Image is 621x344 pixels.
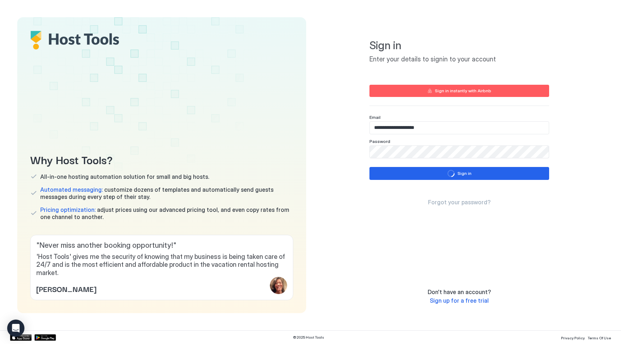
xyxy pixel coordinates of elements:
span: 'Host Tools' gives me the security of knowing that my business is being taken care of 24/7 and is... [36,253,287,277]
span: Terms Of Use [588,336,611,340]
span: Automated messaging: [40,186,103,193]
button: loadingSign in [369,167,549,180]
span: adjust prices using our advanced pricing tool, and even copy rates from one channel to another. [40,206,293,220]
span: Sign in [369,39,549,52]
div: loading [447,170,455,177]
span: All-in-one hosting automation solution for small and big hosts. [40,173,209,180]
span: Why Host Tools? [30,151,293,167]
a: Sign up for a free trial [430,297,489,305]
div: Sign in instantly with Airbnb [435,88,491,94]
a: Forgot your password? [428,199,491,206]
a: Privacy Policy [561,334,585,341]
input: Input Field [370,122,549,134]
a: Google Play Store [34,334,56,341]
span: © 2025 Host Tools [293,335,324,340]
span: Password [369,139,390,144]
span: Sign up for a free trial [430,297,489,304]
div: profile [270,277,287,294]
span: Enter your details to signin to your account [369,55,549,64]
a: Terms Of Use [588,334,611,341]
span: customize dozens of templates and automatically send guests messages during every step of their s... [40,186,293,200]
span: " Never miss another booking opportunity! " [36,241,287,250]
div: Open Intercom Messenger [7,320,24,337]
span: Email [369,115,381,120]
a: App Store [10,334,32,341]
span: [PERSON_NAME] [36,283,96,294]
span: Privacy Policy [561,336,585,340]
button: Sign in instantly with Airbnb [369,85,549,97]
span: Pricing optimization: [40,206,96,213]
span: Don't have an account? [428,288,491,296]
input: Input Field [370,146,549,158]
div: Sign in [457,170,471,177]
